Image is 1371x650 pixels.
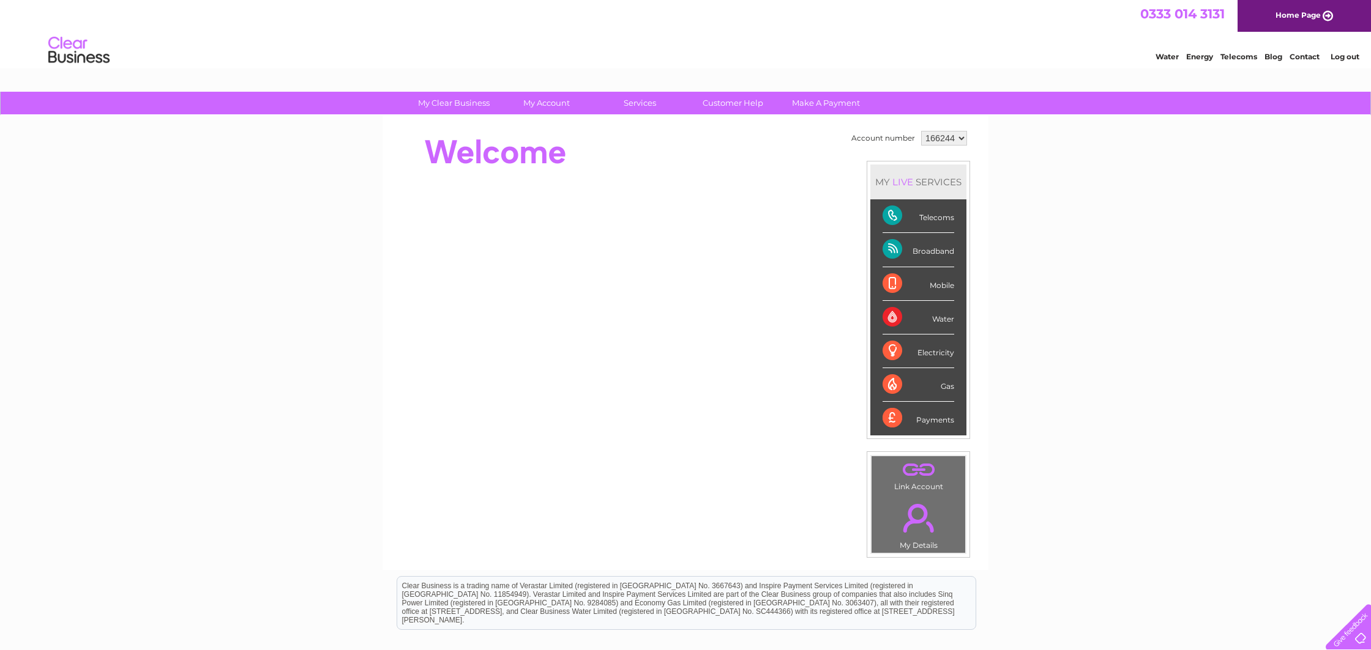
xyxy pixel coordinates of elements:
div: MY SERVICES [870,164,966,199]
img: logo.png [48,32,110,69]
div: Water [883,301,954,334]
td: My Details [871,493,966,553]
a: Contact [1290,52,1320,61]
div: LIVE [890,176,916,188]
div: Broadband [883,233,954,267]
div: Payments [883,402,954,435]
a: Make A Payment [775,92,876,114]
div: Mobile [883,267,954,301]
div: Gas [883,368,954,402]
a: My Account [496,92,597,114]
td: Link Account [871,456,966,494]
div: Clear Business is a trading name of Verastar Limited (registered in [GEOGRAPHIC_DATA] No. 3667643... [397,7,976,59]
a: . [875,459,962,481]
a: Water [1156,52,1179,61]
a: Services [589,92,690,114]
a: Telecoms [1220,52,1257,61]
td: Account number [848,128,918,149]
a: Blog [1265,52,1282,61]
a: Customer Help [682,92,783,114]
div: Electricity [883,334,954,368]
a: Energy [1186,52,1213,61]
a: My Clear Business [403,92,504,114]
div: Telecoms [883,199,954,233]
a: Log out [1331,52,1359,61]
a: 0333 014 3131 [1140,6,1225,21]
a: . [875,497,962,539]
